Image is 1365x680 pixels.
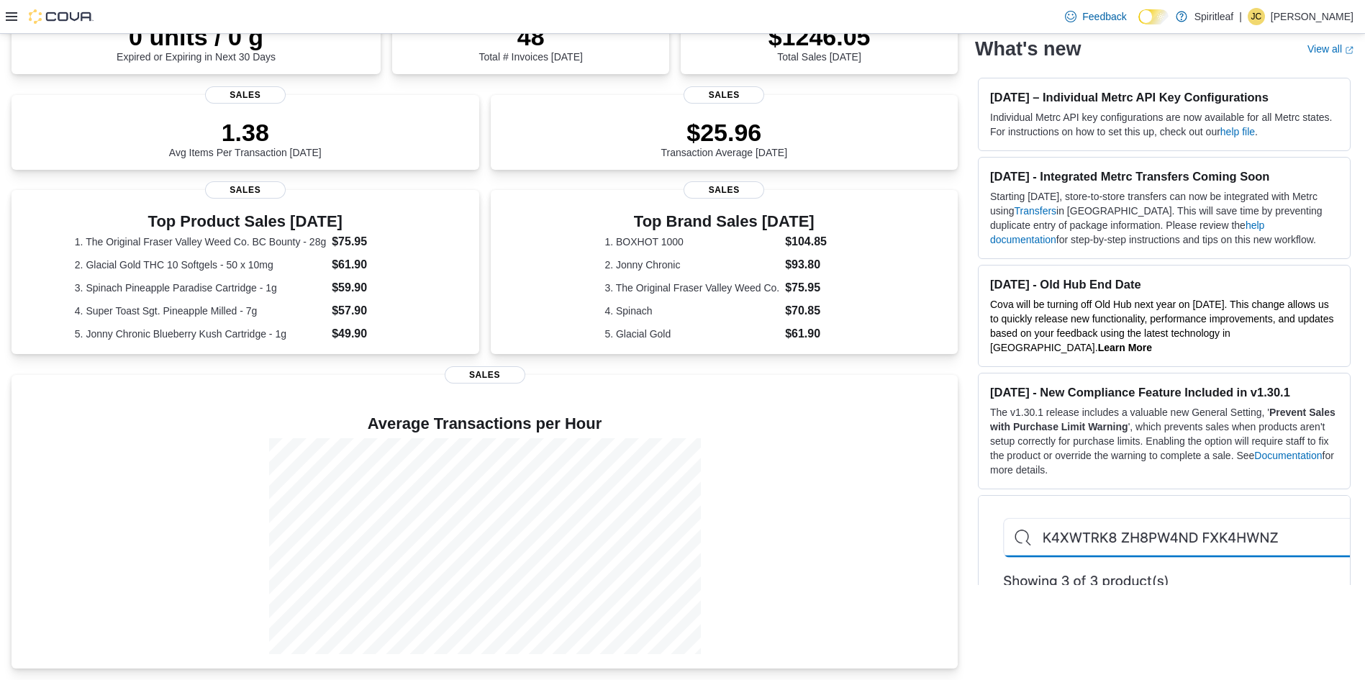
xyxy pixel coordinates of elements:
[479,22,582,51] p: 48
[1098,342,1152,353] a: Learn More
[990,385,1338,399] h3: [DATE] - New Compliance Feature Included in v1.30.1
[990,299,1334,353] span: Cova will be turning off Old Hub next year on [DATE]. This change allows us to quickly release ne...
[1194,8,1233,25] p: Spiritleaf
[990,407,1335,432] strong: Prevent Sales with Purchase Limit Warning
[604,281,779,295] dt: 3. The Original Fraser Valley Weed Co.
[990,189,1338,247] p: Starting [DATE], store-to-store transfers can now be integrated with Metrc using in [GEOGRAPHIC_D...
[684,86,764,104] span: Sales
[684,181,764,199] span: Sales
[661,118,787,147] p: $25.96
[1220,126,1255,137] a: help file
[1239,8,1242,25] p: |
[785,302,843,319] dd: $70.85
[1307,43,1353,55] a: View allExternal link
[768,22,871,51] p: $1246.05
[990,405,1338,477] p: The v1.30.1 release includes a valuable new General Setting, ' ', which prevents sales when produ...
[768,22,871,63] div: Total Sales [DATE]
[975,37,1081,60] h2: What's new
[169,118,322,158] div: Avg Items Per Transaction [DATE]
[332,256,415,273] dd: $61.90
[1345,45,1353,54] svg: External link
[785,279,843,296] dd: $75.95
[479,22,582,63] div: Total # Invoices [DATE]
[604,304,779,318] dt: 4. Spinach
[785,233,843,250] dd: $104.85
[1248,8,1265,25] div: Jim C
[205,86,286,104] span: Sales
[785,325,843,343] dd: $61.90
[1251,8,1262,25] span: JC
[75,213,416,230] h3: Top Product Sales [DATE]
[75,258,326,272] dt: 2. Glacial Gold THC 10 Softgels - 50 x 10mg
[445,366,525,384] span: Sales
[205,181,286,199] span: Sales
[117,22,276,63] div: Expired or Expiring in Next 30 Days
[785,256,843,273] dd: $93.80
[1014,205,1056,217] a: Transfers
[332,325,415,343] dd: $49.90
[1059,2,1132,31] a: Feedback
[117,22,276,51] p: 0 units / 0 g
[604,235,779,249] dt: 1. BOXHOT 1000
[332,279,415,296] dd: $59.90
[23,415,946,432] h4: Average Transactions per Hour
[990,169,1338,183] h3: [DATE] - Integrated Metrc Transfers Coming Soon
[332,302,415,319] dd: $57.90
[990,277,1338,291] h3: [DATE] - Old Hub End Date
[1082,9,1126,24] span: Feedback
[169,118,322,147] p: 1.38
[75,235,326,249] dt: 1. The Original Fraser Valley Weed Co. BC Bounty - 28g
[75,281,326,295] dt: 3. Spinach Pineapple Paradise Cartridge - 1g
[990,110,1338,139] p: Individual Metrc API key configurations are now available for all Metrc states. For instructions ...
[604,258,779,272] dt: 2. Jonny Chronic
[1271,8,1353,25] p: [PERSON_NAME]
[661,118,787,158] div: Transaction Average [DATE]
[1254,450,1322,461] a: Documentation
[75,304,326,318] dt: 4. Super Toast Sgt. Pineapple Milled - 7g
[75,327,326,341] dt: 5. Jonny Chronic Blueberry Kush Cartridge - 1g
[604,213,843,230] h3: Top Brand Sales [DATE]
[332,233,415,250] dd: $75.95
[990,90,1338,104] h3: [DATE] – Individual Metrc API Key Configurations
[604,327,779,341] dt: 5. Glacial Gold
[1138,9,1169,24] input: Dark Mode
[29,9,94,24] img: Cova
